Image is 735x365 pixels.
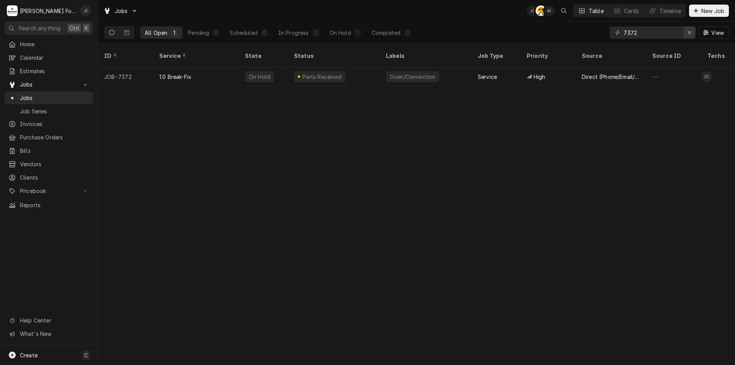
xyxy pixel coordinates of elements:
div: On Hold [248,73,271,81]
div: Service [159,52,231,60]
div: Table [589,7,604,15]
button: Search anythingCtrlK [5,21,93,35]
span: C [84,351,88,359]
div: Aldo Testa (2)'s Avatar [544,5,555,16]
div: State [245,52,282,60]
div: M [7,5,18,16]
div: Jeff Debigare (109)'s Avatar [527,5,537,16]
button: Erase input [683,26,696,39]
a: Go to Help Center [5,314,93,327]
span: Clients [20,173,89,182]
span: Create [20,352,38,358]
div: Jeff Debigare (109)'s Avatar [80,5,91,16]
div: Labels [386,52,465,60]
span: Home [20,40,89,48]
span: Ctrl [69,24,79,32]
a: Reports [5,199,93,211]
a: Calendar [5,51,93,64]
div: 1 [356,29,360,37]
div: Chris Branca (99)'s Avatar [701,71,712,82]
span: K [85,24,88,32]
div: 0 [314,29,318,37]
div: Adam Testa's Avatar [536,5,546,16]
div: 0 [405,29,410,37]
div: Marshall Food Equipment Service's Avatar [7,5,18,16]
span: Reports [20,201,89,209]
span: Vendors [20,160,89,168]
div: Timeline [660,7,681,15]
div: — [646,67,701,86]
div: Direct (Phone/Email/etc.) [582,73,640,81]
div: Scheduled [230,29,257,37]
div: J( [527,5,537,16]
span: Purchase Orders [20,133,89,141]
div: In Progress [278,29,309,37]
a: Clients [5,171,93,184]
a: Go to What's New [5,327,93,340]
div: Service [478,73,497,81]
span: Help Center [20,316,88,324]
button: View [699,26,729,39]
span: What's New [20,330,88,338]
div: Job Type [478,52,514,60]
span: Estimates [20,67,89,75]
a: Jobs [5,92,93,104]
div: Parts Received [301,73,342,81]
a: Invoices [5,118,93,130]
a: Go to Pricebook [5,185,93,197]
span: New Job [700,7,726,15]
a: Go to Jobs [100,5,141,17]
a: Vendors [5,158,93,170]
span: Jobs [20,94,89,102]
div: ID [104,52,145,60]
div: J( [80,5,91,16]
div: [PERSON_NAME] Food Equipment Service [20,7,76,15]
div: 1.0 Break-Fix [159,73,191,81]
span: Calendar [20,54,89,62]
span: Job Series [20,107,89,115]
span: Search anything [18,24,60,32]
div: Pending [188,29,209,37]
div: A( [544,5,555,16]
a: Bills [5,144,93,157]
a: Estimates [5,65,93,77]
div: On Hold [330,29,351,37]
div: JOB-7372 [98,67,153,86]
div: 0 [214,29,218,37]
a: Purchase Orders [5,131,93,144]
div: Techs [707,52,726,60]
div: AT [536,5,546,16]
div: Oven/Convection [389,73,436,81]
div: C( [701,71,712,82]
span: Bills [20,147,89,155]
span: Invoices [20,120,89,128]
span: High [534,73,546,81]
span: Jobs [115,7,128,15]
span: Pricebook [20,187,78,195]
div: Source ID [652,52,694,60]
div: 1 [172,29,176,37]
div: All Open [145,29,167,37]
div: Priority [527,52,568,60]
div: Source [582,52,639,60]
a: Job Series [5,105,93,118]
div: Status [294,52,372,60]
a: Go to Jobs [5,78,93,91]
div: Completed [372,29,400,37]
span: Jobs [20,80,78,88]
div: Cards [624,7,639,15]
input: Keyword search [624,26,681,39]
div: 0 [262,29,267,37]
a: Home [5,38,93,51]
span: View [710,29,725,37]
button: Open search [558,5,570,17]
button: New Job [689,5,729,17]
